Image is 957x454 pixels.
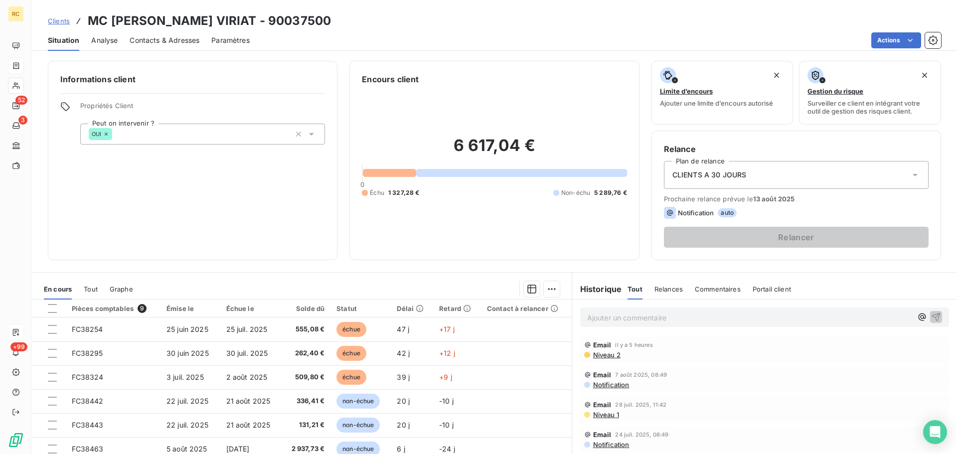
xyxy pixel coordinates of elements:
span: Graphe [110,285,133,293]
img: Logo LeanPay [8,432,24,448]
span: +12 j [439,349,455,357]
span: 6 j [397,445,405,453]
span: -10 j [439,397,454,405]
span: 13 août 2025 [753,195,795,203]
button: Relancer [664,227,929,248]
div: Statut [336,304,385,312]
span: Gestion du risque [807,87,863,95]
span: 7 août 2025, 08:49 [615,372,667,378]
span: Niveau 1 [592,411,619,419]
span: -10 j [439,421,454,429]
span: 21 août 2025 [226,397,271,405]
span: [DATE] [226,445,250,453]
span: Notification [592,381,630,389]
div: Pièces comptables [72,304,155,313]
span: FC38463 [72,445,104,453]
span: -24 j [439,445,455,453]
span: Niveau 2 [592,351,621,359]
div: Retard [439,304,475,312]
span: 2 937,73 € [288,444,325,454]
span: 131,21 € [288,420,325,430]
div: RC [8,6,24,22]
span: Email [593,431,612,439]
span: Clients [48,17,70,25]
span: Email [593,401,612,409]
span: FC38295 [72,349,103,357]
span: 25 juil. 2025 [226,325,268,333]
span: 336,41 € [288,396,325,406]
h6: Informations client [60,73,325,85]
span: +17 j [439,325,455,333]
span: 42 j [397,349,410,357]
span: 24 juil. 2025, 08:49 [615,432,668,438]
span: 22 juil. 2025 [166,421,208,429]
span: 262,40 € [288,348,325,358]
span: 3 [18,116,27,125]
input: Ajouter une valeur [112,130,120,139]
div: Échue le [226,304,276,312]
span: Relances [654,285,683,293]
span: 52 [15,96,27,105]
span: 1 327,28 € [388,188,420,197]
button: Actions [871,32,921,48]
span: 25 juin 2025 [166,325,208,333]
span: Ajouter une limite d’encours autorisé [660,99,773,107]
span: Tout [628,285,642,293]
span: 5 août 2025 [166,445,207,453]
span: 21 août 2025 [226,421,271,429]
span: FC38443 [72,421,104,429]
span: CLIENTS A 30 JOURS [672,170,747,180]
span: Tout [84,285,98,293]
button: Limite d’encoursAjouter une limite d’encours autorisé [651,61,794,125]
span: non-échue [336,418,380,433]
span: 0 [360,180,364,188]
span: 3 juil. 2025 [166,373,204,381]
span: 509,80 € [288,372,325,382]
span: Notification [592,441,630,449]
span: 47 j [397,325,409,333]
span: FC38442 [72,397,104,405]
span: 22 juil. 2025 [166,397,208,405]
div: Open Intercom Messenger [923,420,947,444]
span: Contacts & Adresses [130,35,199,45]
span: échue [336,346,366,361]
span: FC38324 [72,373,104,381]
span: échue [336,370,366,385]
span: Notification [678,209,714,217]
span: auto [718,208,737,217]
span: 5 289,76 € [594,188,627,197]
div: Émise le [166,304,214,312]
span: échue [336,322,366,337]
div: Délai [397,304,427,312]
span: il y a 5 heures [615,342,652,348]
span: +9 j [439,373,452,381]
a: 3 [8,118,23,134]
span: 28 juil. 2025, 11:42 [615,402,666,408]
span: Situation [48,35,79,45]
span: Limite d’encours [660,87,713,95]
div: Solde dû [288,304,325,312]
span: Portail client [753,285,791,293]
span: 30 juin 2025 [166,349,209,357]
span: En cours [44,285,72,293]
span: 555,08 € [288,324,325,334]
h3: MC [PERSON_NAME] VIRIAT - 90037500 [88,12,331,30]
a: Clients [48,16,70,26]
span: Commentaires [695,285,741,293]
span: OUI [92,131,101,137]
span: Surveiller ce client en intégrant votre outil de gestion des risques client. [807,99,933,115]
span: non-échue [336,394,380,409]
span: Échu [370,188,384,197]
button: Gestion du risqueSurveiller ce client en intégrant votre outil de gestion des risques client. [799,61,941,125]
span: Propriétés Client [80,102,325,116]
h6: Encours client [362,73,419,85]
h6: Relance [664,143,929,155]
span: Non-échu [561,188,590,197]
a: 52 [8,98,23,114]
span: +99 [10,342,27,351]
span: 39 j [397,373,410,381]
span: 20 j [397,397,410,405]
span: Email [593,341,612,349]
div: Contact à relancer [487,304,566,312]
span: 30 juil. 2025 [226,349,268,357]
